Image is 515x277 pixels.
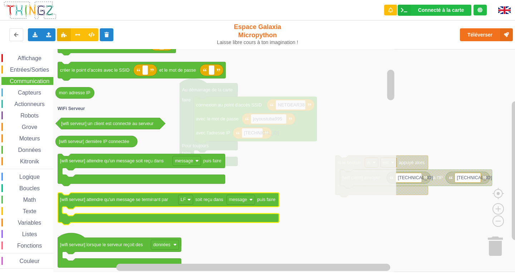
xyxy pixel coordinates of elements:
button: Téléverser [460,28,513,41]
text: puis faire [257,197,275,202]
span: Boucles [18,185,41,191]
text: puis faire [203,158,221,163]
span: Grove [21,124,39,130]
span: Texte [21,208,37,214]
img: gb.png [498,6,511,14]
span: Moteurs [18,135,41,142]
text: message [229,197,247,202]
text: LF [181,197,186,202]
text: à l'IP [433,175,443,180]
span: Fonctions [16,243,43,249]
text: [TECHNICAL_ID] [457,175,492,180]
div: Espace Galaxia Micropython [214,23,301,46]
span: Variables [17,220,43,226]
div: Tu es connecté au serveur de création de Thingz [474,5,487,15]
span: Robots [19,113,40,119]
div: Connecté à la carte [418,8,464,13]
text: créer le point d'accès avec le SSID [60,68,129,73]
text: [wifi serveur] lorsque le serveur reçoit des [60,242,143,247]
text: message [175,158,193,163]
div: Laisse libre cours à ton imagination ! [214,39,301,46]
span: Logique [18,174,41,180]
span: Données [17,147,42,153]
span: Kitronik [19,158,40,164]
text: [wifi serveur] attendre qu'un message soit reçu dans [60,158,164,163]
span: Entrées/Sorties [9,67,50,73]
span: Capteurs [17,90,42,96]
span: Listes [21,231,38,237]
text: [TECHNICAL_ID] [398,175,433,180]
text: mon adresse IP [59,90,90,95]
span: Communication [9,78,50,84]
text: [wifi serveur] attendre qu'un message se terminant par [60,197,168,202]
text: [wifi serveur] dernière IP connectée [59,139,129,144]
div: Ta base fonctionne bien ! [398,5,471,16]
text: WiFi Serveur [58,106,85,111]
text: et le mot de passe [159,68,196,73]
span: Actionneurs [13,101,46,107]
span: Affichage [16,55,42,61]
text: appuyé alors [399,160,425,165]
span: Math [22,197,37,203]
text: soit reçu dans [195,197,223,202]
span: Couleur [19,258,41,264]
text: [wifi serveur] un client est connecté au serveur [61,121,153,126]
text: données [153,242,170,247]
img: thingz_logo.png [3,1,57,20]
